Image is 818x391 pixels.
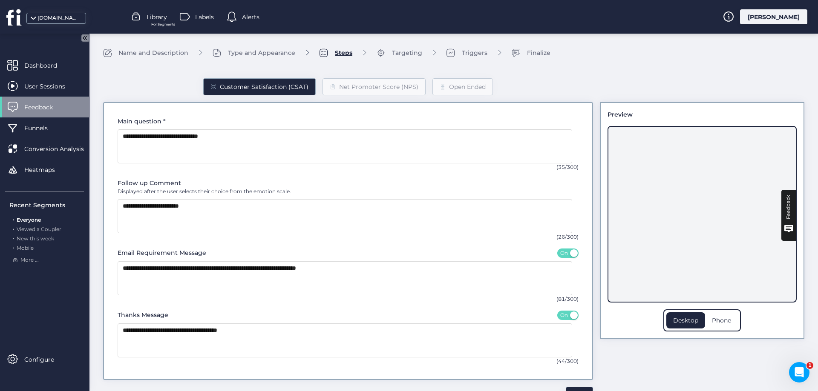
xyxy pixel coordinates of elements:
[24,165,68,174] span: Heatmaps
[608,110,797,119] div: Preview
[24,123,60,133] span: Funnels
[24,144,97,154] span: Conversion Analysis
[228,48,295,57] div: Type and Appearance
[17,226,61,232] span: Viewed a Coupler
[195,12,214,22] span: Labels
[151,22,175,27] span: For Segments
[147,12,167,22] span: Library
[557,248,579,258] button: On
[705,312,738,328] div: Phone
[20,256,39,264] span: More ...
[556,295,579,303] span: (81/300)
[118,310,168,320] label: Thanks Message
[560,311,568,320] span: On
[24,103,66,112] span: Feedback
[118,178,291,188] label: Follow up Comment
[557,311,579,320] button: On
[118,117,166,126] label: Main question *
[339,82,418,91] div: Net Promoter Score (NPS)
[462,48,487,57] div: Triggers
[24,82,78,91] span: User Sessions
[556,357,579,365] span: (44/300)
[392,48,422,57] div: Targeting
[560,248,568,258] span: On
[740,9,807,24] div: [PERSON_NAME]
[37,14,80,22] div: [DOMAIN_NAME]
[17,235,54,242] span: New this week
[806,362,813,369] span: 1
[13,215,14,223] span: .
[17,245,34,251] span: Mobile
[449,82,486,91] div: Open Ended
[527,48,550,57] div: Finalize
[118,248,206,257] label: Email Requirement Message
[783,195,794,219] div: Feedback
[556,233,579,241] span: (26/300)
[242,12,259,22] span: Alerts
[24,61,70,70] span: Dashboard
[13,234,14,242] span: .
[666,312,705,328] div: Desktop
[118,48,188,57] div: Name and Description
[118,188,291,196] span: Displayed after the user selects their choice from the emotion scale.
[24,355,67,364] span: Configure
[13,243,14,251] span: .
[335,48,352,57] div: Steps
[220,82,308,91] div: Customer Satisfaction (CSAT)
[556,163,579,171] span: (35/300)
[17,217,41,223] span: Everyone
[789,362,809,382] iframe: Intercom live chat
[13,224,14,232] span: .
[9,200,84,210] div: Recent Segments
